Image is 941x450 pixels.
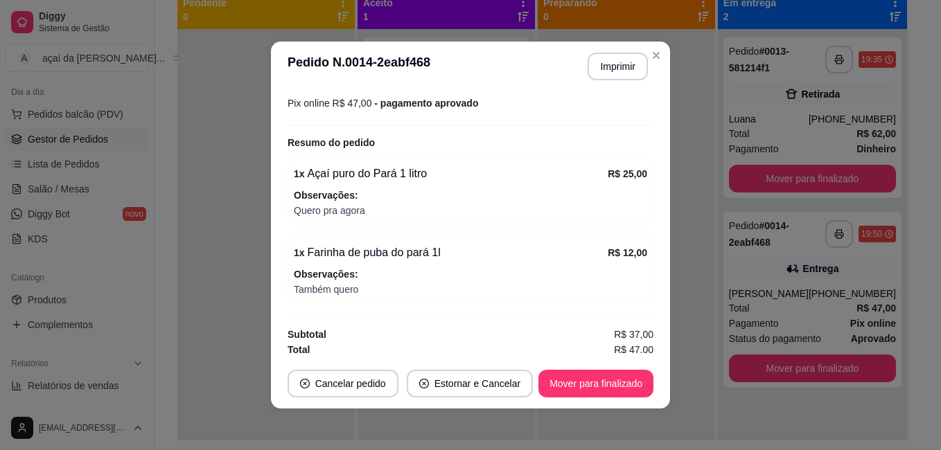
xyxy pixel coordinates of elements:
[608,168,647,179] strong: R$ 25,00
[330,98,372,109] span: R$ 47,00
[608,247,647,258] strong: R$ 12,00
[407,370,534,397] button: close-circleEstornar e Cancelar
[288,53,430,80] h3: Pedido N. 0014-2eabf468
[288,137,375,148] strong: Resumo do pedido
[294,203,647,218] span: Quero pra agora
[614,327,653,342] span: R$ 37,00
[294,168,305,179] strong: 1 x
[288,98,330,109] span: Pix online
[294,165,608,182] div: Açaí puro do Pará 1 litro
[614,342,653,357] span: R$ 47,00
[294,282,647,297] span: Também quero
[645,44,667,66] button: Close
[294,190,358,201] strong: Observações:
[294,247,305,258] strong: 1 x
[371,98,478,109] span: - pagamento aprovado
[419,379,429,388] span: close-circle
[288,370,398,397] button: close-circleCancelar pedido
[288,329,326,340] strong: Subtotal
[294,244,608,261] div: Farinha de puba do pará 1l
[294,269,358,280] strong: Observações:
[288,344,310,355] strong: Total
[538,370,653,397] button: Mover para finalizado
[588,53,648,80] button: Imprimir
[300,379,310,388] span: close-circle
